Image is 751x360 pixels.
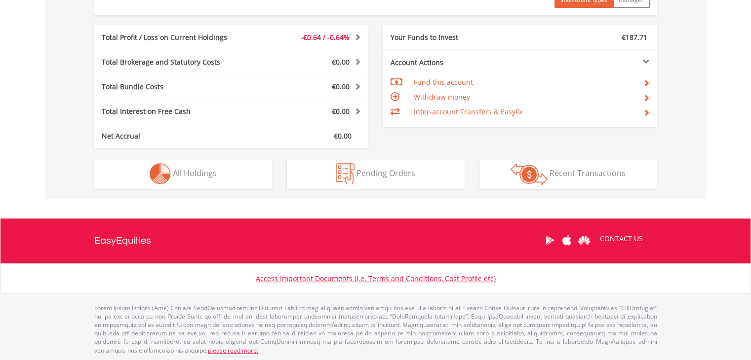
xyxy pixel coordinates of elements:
[593,225,650,252] a: CONTACT US
[383,58,520,68] div: Account Actions
[334,131,352,141] span: €0.00
[383,33,520,42] div: Your Funds to Invest
[622,33,647,42] span: €187.71
[94,159,272,189] button: All Holdings
[332,82,350,91] span: €0.00
[94,33,254,42] div: Total Profit / Loss on Current Holdings
[558,225,576,255] a: Apple
[413,90,635,105] td: Withdraw money
[208,346,258,355] a: please read more:
[173,168,217,179] span: All Holdings
[356,168,415,179] span: Pending Orders
[576,225,593,255] a: Huawei
[150,163,171,184] img: holdings-wht.png
[541,225,558,255] a: Google Play
[550,168,626,179] span: Recent Transactions
[332,57,350,67] span: €0.00
[413,105,635,119] td: Inter-account Transfers & EasyFx
[413,75,635,90] td: Fund this account
[332,107,350,116] span: €0.00
[94,82,254,92] div: Total Bundle Costs
[94,57,254,67] div: Total Brokerage and Statutory Costs
[256,274,496,283] a: Access Important Documents (i.e. Terms and Conditions, Cost Profile etc)
[94,107,254,116] div: Total Interest on Free Cash
[511,163,548,185] img: transactions-zar-wht.png
[94,304,657,355] p: Lorem Ipsum Dolors (Ame) Con a/e SeddOeiusmod tem InciDiduntut Lab Etd mag aliquaen admin veniamq...
[336,163,355,184] img: pending_instructions-wht.png
[479,159,657,189] button: Recent Transactions
[287,159,465,189] button: Pending Orders
[301,33,350,42] span: -€0.64 / -0.64%
[94,131,254,141] div: Net Accrual
[94,218,151,263] a: EasyEquities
